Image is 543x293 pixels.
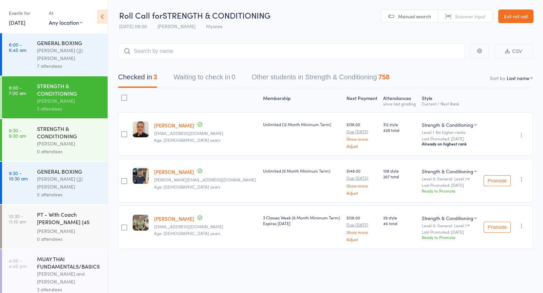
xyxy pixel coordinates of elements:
[422,168,473,175] div: Strength & Conditioning
[49,7,82,19] div: At
[37,97,102,105] div: [PERSON_NAME]
[154,137,220,143] span: Age: [DEMOGRAPHIC_DATA] years
[347,215,378,241] div: $128.00
[398,13,431,20] span: Manual search
[498,9,533,23] a: Exit roll call
[347,237,378,241] a: Adjust
[154,131,257,136] small: charmingdarcy@gmail.com
[154,122,194,129] a: [PERSON_NAME]
[347,144,378,148] a: Adjust
[9,258,27,269] time: 4:00 - 4:45 pm
[383,215,416,220] span: 29 style
[154,177,257,182] small: nathan_hogg@ymail.com
[154,215,194,222] a: [PERSON_NAME]
[37,82,102,97] div: STRENGTH & CONDITIONING
[37,175,102,191] div: [PERSON_NAME] (JJ) [PERSON_NAME]
[454,176,466,181] div: Level 1
[157,23,195,30] span: [PERSON_NAME]
[344,91,380,109] div: Next Payment
[119,9,163,21] span: Roll Call for
[378,73,390,81] div: 758
[347,222,378,227] small: Due [DATE]
[154,168,194,175] a: [PERSON_NAME]
[484,222,511,233] button: Promote
[422,121,473,128] div: Strength & Conditioning
[153,73,157,81] div: 3
[383,220,416,226] span: 46 total
[119,23,147,30] span: [DATE] 06:00
[163,9,270,21] span: STRENGTH & CONDITIONING
[173,70,235,88] button: Waiting to check in0
[490,75,505,81] label: Sort by
[37,168,102,175] div: GENERAL BOXING
[9,42,26,53] time: 6:00 - 6:45 am
[133,168,149,184] img: image1716371215.png
[9,213,26,224] time: 10:30 - 11:15 am
[263,220,341,226] div: Expires [DATE]
[422,141,478,146] div: Already on highest rank
[484,175,511,186] button: Promote
[494,44,533,59] button: CSV
[2,162,108,204] a: 9:30 -10:30 amGENERAL BOXING[PERSON_NAME] (JJ) [PERSON_NAME]5 attendees
[260,91,344,109] div: Membership
[422,234,478,240] div: Ready to Promote
[347,121,378,148] div: $138.00
[37,191,102,198] div: 5 attendees
[380,91,419,109] div: Atten­dances
[2,205,108,249] a: 10:30 -11:15 amPT - With Coach [PERSON_NAME] (45 minutes)[PERSON_NAME]0 attendees
[422,176,478,181] div: Level 0: General
[37,270,102,286] div: [PERSON_NAME] and [PERSON_NAME]
[422,188,478,194] div: Ready to Promote
[154,184,220,190] span: Age: [DEMOGRAPHIC_DATA] years
[154,224,257,229] small: Rhiannawilcox97@gmail.com
[263,121,341,127] div: Unlimited (12 Month Minimum Term)
[37,255,102,270] div: MUAY THAI FUNDAMENTALS/BASICS
[9,7,42,19] div: Events for
[37,125,102,140] div: STRENGTH & CONDITIONING
[37,211,102,227] div: PT - With Coach [PERSON_NAME] (45 minutes)
[347,137,378,141] a: Show more
[2,76,108,118] a: 6:00 -7:00 amSTRENGTH & CONDITIONING[PERSON_NAME]3 attendees
[347,230,378,234] a: Show more
[422,101,478,106] div: Current / Next Rank
[347,129,378,134] small: Due [DATE]
[37,140,102,148] div: [PERSON_NAME]
[118,43,465,59] input: Search by name
[37,39,102,46] div: GENERAL BOXING
[9,128,26,138] time: 8:30 - 9:30 am
[2,119,108,161] a: 8:30 -9:30 amSTRENGTH & CONDITIONING[PERSON_NAME]0 attendees
[436,129,465,135] span: No higher ranks
[383,121,416,127] span: 312 style
[251,70,390,88] button: Other students in Strength & Conditioning758
[37,62,102,70] div: 7 attendees
[347,191,378,195] a: Adjust
[422,183,478,188] small: Last Promoted: [DATE]
[454,223,466,228] div: Level 1
[347,168,378,195] div: $148.00
[37,46,102,62] div: [PERSON_NAME] (JJ) [PERSON_NAME]
[383,168,416,174] span: 108 style
[383,101,416,106] div: since last grading
[37,105,102,113] div: 3 attendees
[422,136,478,141] small: Last Promoted: [DATE]
[419,91,480,109] div: Style
[347,183,378,188] a: Show more
[37,235,102,243] div: 0 attendees
[2,33,108,76] a: 6:00 -6:45 amGENERAL BOXING[PERSON_NAME] (JJ) [PERSON_NAME]7 attendees
[383,174,416,179] span: 267 total
[9,85,26,96] time: 6:00 - 7:00 am
[422,223,478,228] div: Level 0: General
[133,215,149,231] img: image1736757416.png
[383,127,416,133] span: 429 total
[154,230,220,236] span: Age: [DEMOGRAPHIC_DATA] years
[422,130,478,134] div: Level 1
[263,168,341,174] div: Unlimited (6 Month Minimum Term)
[37,148,102,155] div: 0 attendees
[455,13,486,20] span: Scanner input
[206,23,223,30] span: Myaree
[263,215,341,226] div: 3 Classes Week (6 Month Minimum Term)
[422,230,478,234] small: Last Promoted: [DATE]
[133,121,149,137] img: image1662595437.png
[231,73,235,81] div: 0
[422,215,473,221] div: Strength & Conditioning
